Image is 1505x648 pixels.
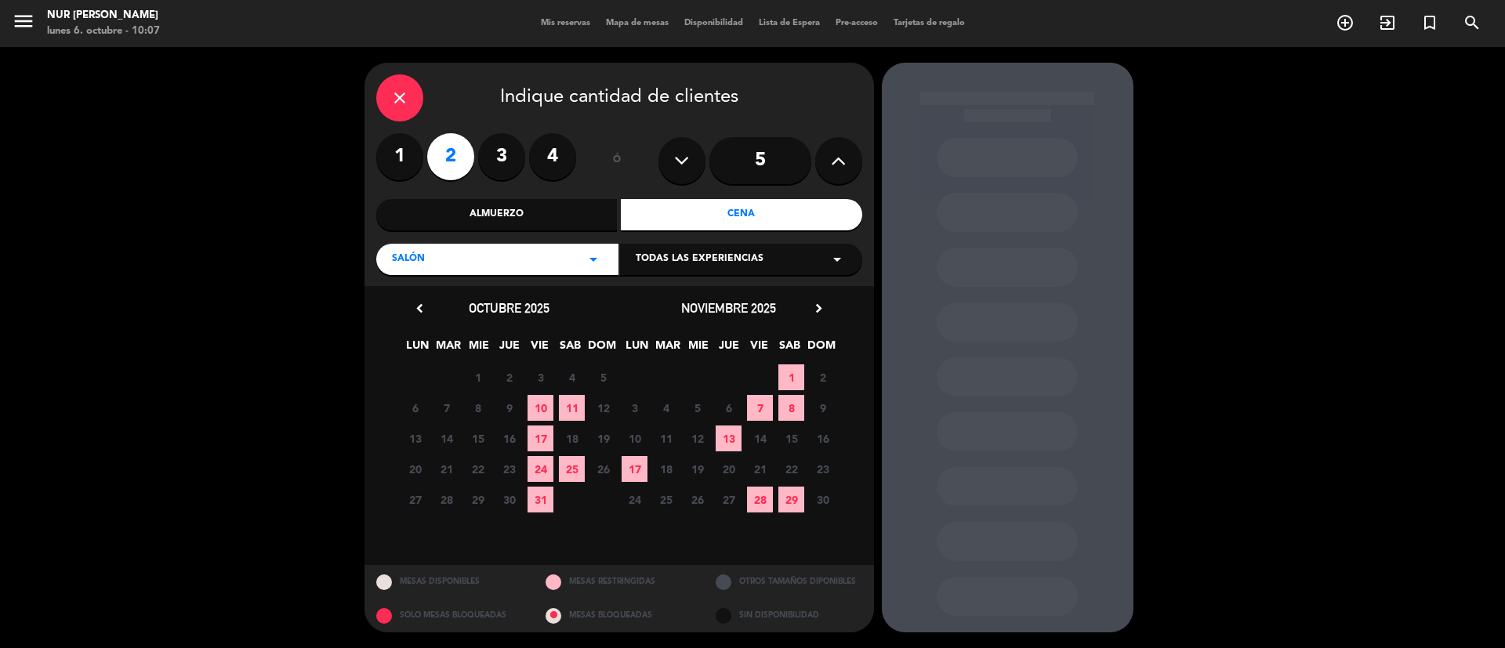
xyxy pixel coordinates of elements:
span: 27 [716,487,742,512]
span: 22 [778,456,804,482]
span: 4 [559,364,585,390]
div: ó [592,133,643,188]
span: 30 [810,487,836,512]
span: 25 [559,456,585,482]
span: 24 [528,456,553,482]
i: exit_to_app [1378,13,1397,32]
span: 21 [747,456,773,482]
span: JUE [716,336,742,362]
div: NUR [PERSON_NAME] [47,8,160,24]
label: 2 [427,133,474,180]
span: 3 [528,364,553,390]
span: 15 [465,425,491,451]
label: 1 [376,133,423,180]
span: MIE [466,336,491,362]
span: 16 [496,425,522,451]
span: 15 [778,425,804,451]
span: 12 [590,395,616,421]
span: 25 [653,487,679,512]
span: 23 [496,456,522,482]
i: arrow_drop_down [584,250,603,269]
div: SOLO MESAS BLOQUEADAS [364,599,535,632]
span: octubre 2025 [469,300,549,316]
span: DOM [588,336,614,362]
span: 20 [402,456,428,482]
span: DOM [807,336,833,362]
span: 28 [747,487,773,512]
span: Mapa de mesas [598,19,676,27]
span: 14 [747,425,773,451]
div: SIN DISPONIBILIDAD [704,599,874,632]
span: Disponibilidad [676,19,751,27]
div: MESAS BLOQUEADAS [534,599,704,632]
span: 1 [465,364,491,390]
span: 5 [684,395,710,421]
div: Indique cantidad de clientes [376,74,862,121]
label: 4 [529,133,576,180]
span: 5 [590,364,616,390]
span: 6 [716,395,742,421]
span: 8 [465,395,491,421]
span: 4 [653,395,679,421]
span: 21 [433,456,459,482]
div: Cena [621,199,862,230]
span: LUN [624,336,650,362]
span: 1 [778,364,804,390]
span: 13 [402,425,428,451]
span: 19 [684,456,710,482]
span: 14 [433,425,459,451]
span: 20 [716,456,742,482]
span: 29 [778,487,804,512]
span: 26 [590,456,616,482]
span: 2 [810,364,836,390]
span: VIE [527,336,553,362]
span: SAB [557,336,583,362]
span: 30 [496,487,522,512]
span: Lista de Espera [751,19,828,27]
span: MIE [685,336,711,362]
span: 11 [559,395,585,421]
i: arrow_drop_down [828,250,847,269]
label: 3 [478,133,525,180]
span: 3 [622,395,647,421]
span: 18 [559,425,585,451]
span: 10 [622,425,647,451]
span: 19 [590,425,616,451]
span: 10 [528,395,553,421]
span: VIE [746,336,772,362]
span: 31 [528,487,553,512]
span: 2 [496,364,522,390]
i: turned_in_not [1420,13,1439,32]
span: 7 [747,395,773,421]
span: 7 [433,395,459,421]
span: 27 [402,487,428,512]
div: OTROS TAMAÑOS DIPONIBLES [704,565,874,599]
i: chevron_right [811,300,827,317]
span: 16 [810,425,836,451]
i: add_circle_outline [1336,13,1354,32]
span: 13 [716,425,742,451]
span: Pre-acceso [828,19,886,27]
i: chevron_left [412,300,428,317]
span: JUE [496,336,522,362]
div: MESAS RESTRINGIDAS [534,565,704,599]
span: SAB [777,336,803,362]
span: 11 [653,425,679,451]
span: 26 [684,487,710,512]
span: 9 [810,395,836,421]
i: menu [12,9,35,33]
i: close [390,89,409,107]
span: MAR [655,336,680,362]
span: noviembre 2025 [681,300,776,316]
span: SALÓN [392,252,425,267]
div: lunes 6. octubre - 10:07 [47,24,160,39]
span: 6 [402,395,428,421]
span: Todas las experiencias [636,252,763,267]
span: MAR [435,336,461,362]
span: 12 [684,425,710,451]
button: menu [12,9,35,38]
i: search [1463,13,1481,32]
span: Tarjetas de regalo [886,19,973,27]
span: 23 [810,456,836,482]
span: Mis reservas [533,19,598,27]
